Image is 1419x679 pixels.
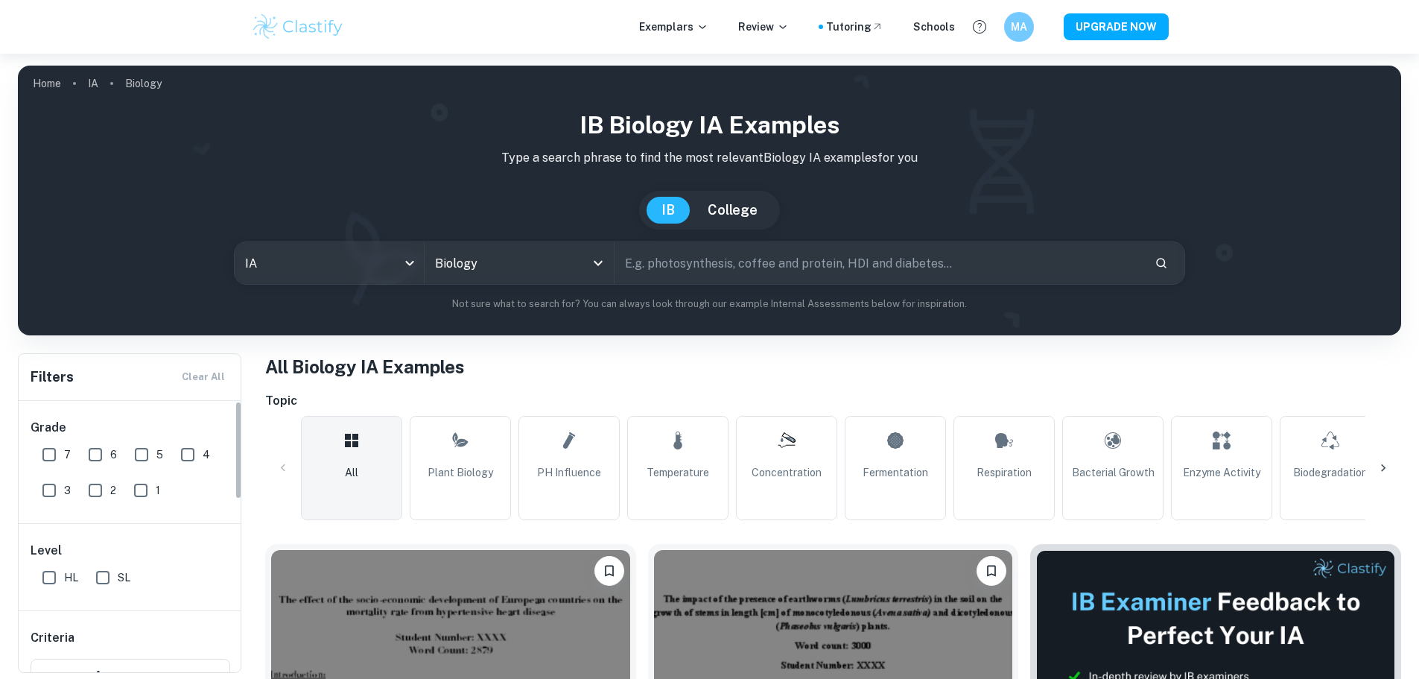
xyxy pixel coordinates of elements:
[156,482,160,499] span: 1
[31,542,230,560] h6: Level
[110,482,116,499] span: 2
[1183,464,1260,481] span: Enzyme Activity
[64,482,71,499] span: 3
[588,253,609,274] button: Open
[428,464,493,481] span: Plant Biology
[826,19,883,35] a: Tutoring
[639,19,708,35] p: Exemplars
[31,629,74,647] h6: Criteria
[118,569,130,586] span: SL
[1064,13,1169,40] button: UPGRADE NOW
[31,419,230,437] h6: Grade
[64,446,71,463] span: 7
[977,556,1006,586] button: Bookmark
[251,12,346,42] img: Clastify logo
[1293,464,1368,481] span: Biodegradation
[110,446,117,463] span: 6
[615,242,1143,284] input: E.g. photosynthesis, coffee and protein, HDI and diabetes...
[913,19,955,35] a: Schools
[1072,464,1155,481] span: Bacterial Growth
[1010,19,1027,35] h6: MA
[647,197,690,224] button: IB
[30,297,1389,312] p: Not sure what to search for? You can always look through our example Internal Assessments below f...
[647,464,709,481] span: Temperature
[345,464,358,481] span: All
[235,242,424,284] div: IA
[18,66,1401,335] img: profile cover
[265,392,1401,410] h6: Topic
[33,73,61,94] a: Home
[1004,12,1034,42] button: MA
[265,353,1401,380] h1: All Biology IA Examples
[30,107,1389,143] h1: IB Biology IA examples
[31,367,74,388] h6: Filters
[738,19,789,35] p: Review
[64,569,78,586] span: HL
[156,446,163,463] span: 5
[863,464,928,481] span: Fermentation
[1149,250,1174,276] button: Search
[752,464,822,481] span: Concentration
[125,75,162,92] p: Biology
[967,14,992,40] button: Help and Feedback
[693,197,772,224] button: College
[977,464,1032,481] span: Respiration
[88,73,98,94] a: IA
[203,446,210,463] span: 4
[537,464,601,481] span: pH Influence
[30,149,1389,167] p: Type a search phrase to find the most relevant Biology IA examples for you
[594,556,624,586] button: Bookmark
